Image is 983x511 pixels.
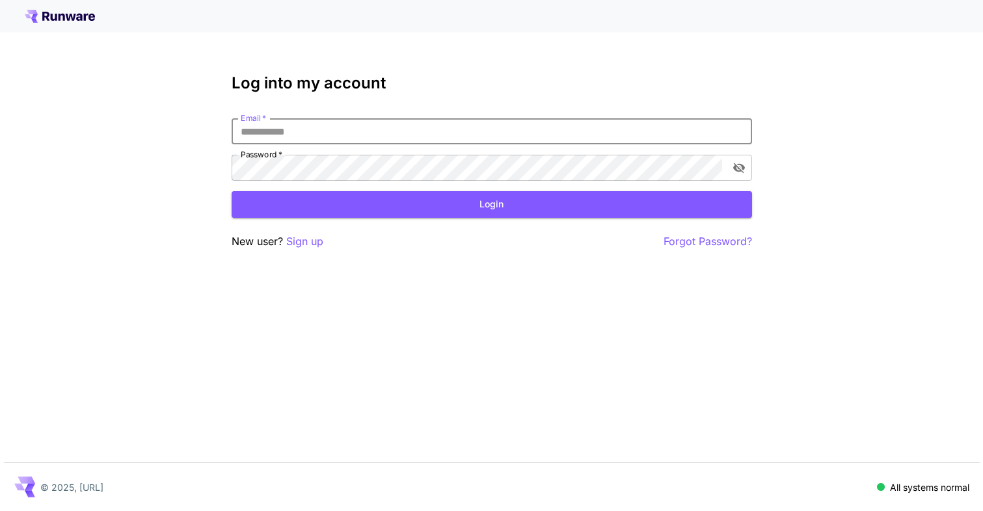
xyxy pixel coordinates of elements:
button: Forgot Password? [664,233,752,250]
h3: Log into my account [232,74,752,92]
button: Login [232,191,752,218]
label: Email [241,112,266,124]
button: toggle password visibility [727,156,751,179]
p: All systems normal [890,480,969,494]
label: Password [241,149,282,160]
p: © 2025, [URL] [40,480,103,494]
p: New user? [232,233,323,250]
button: Sign up [286,233,323,250]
